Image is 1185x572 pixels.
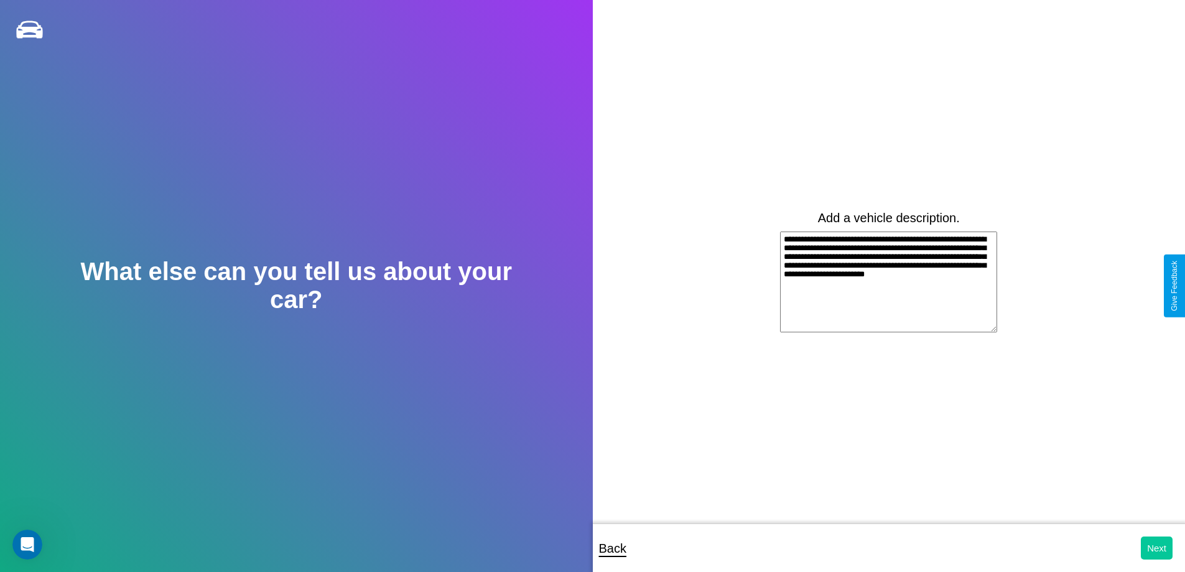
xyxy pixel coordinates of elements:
[12,530,42,560] iframe: Intercom live chat
[818,211,960,225] label: Add a vehicle description.
[59,258,533,314] h2: What else can you tell us about your car?
[1141,537,1173,560] button: Next
[599,537,626,560] p: Back
[1170,261,1179,311] div: Give Feedback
